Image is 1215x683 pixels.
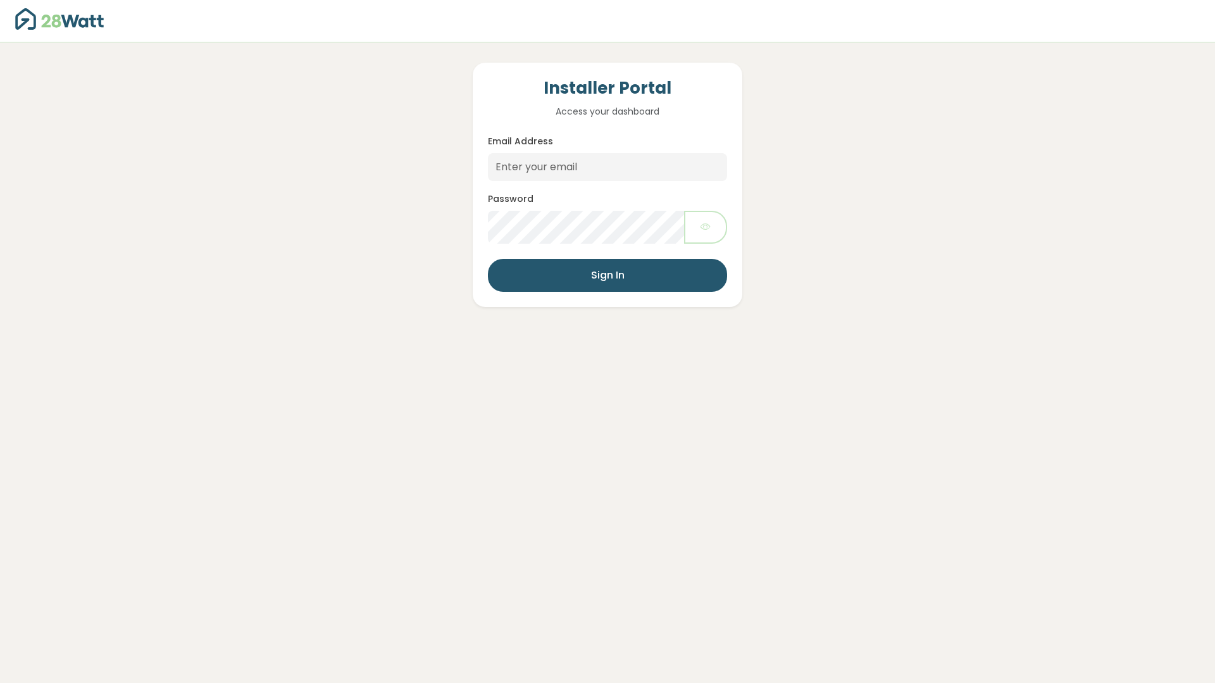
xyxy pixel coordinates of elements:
label: Email Address [488,135,553,148]
img: 28Watt [15,8,104,30]
input: Enter your email [488,153,727,181]
p: Access your dashboard [488,104,727,118]
button: Sign In [488,259,727,292]
h4: Installer Portal [488,78,727,99]
label: Password [488,192,533,206]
